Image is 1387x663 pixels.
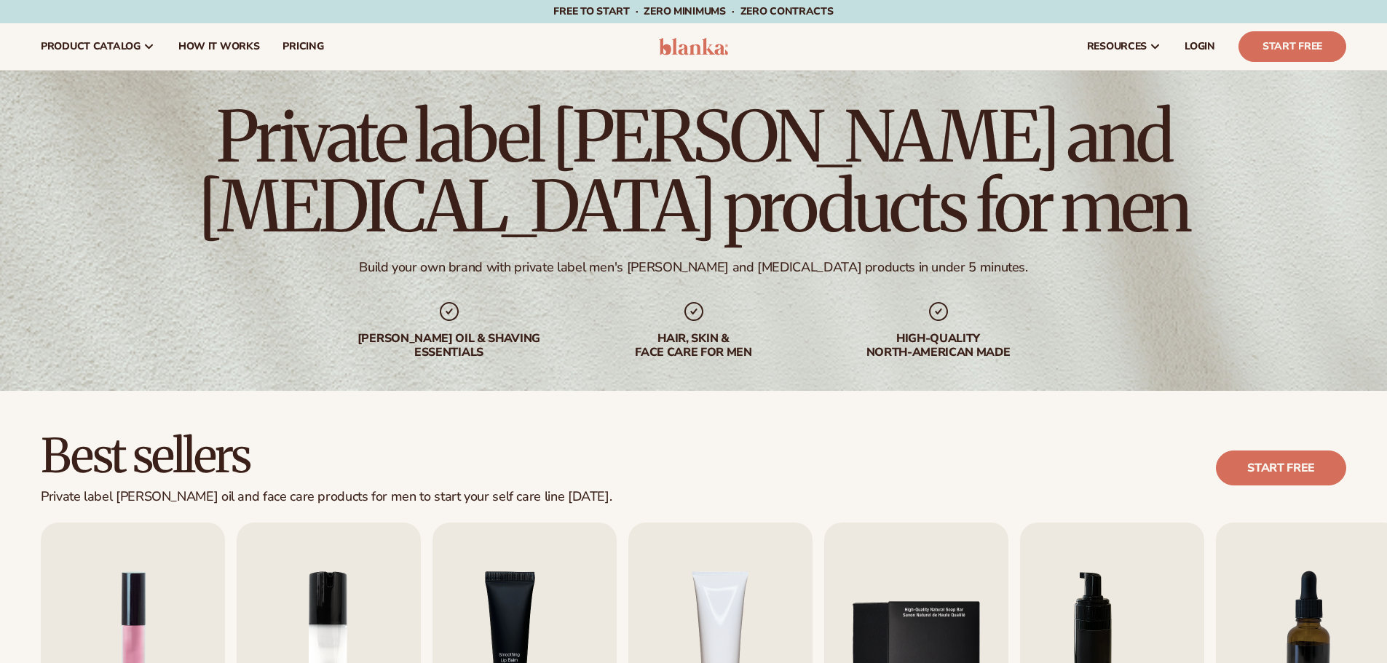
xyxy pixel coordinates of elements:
a: Start free [1216,450,1346,485]
h2: Best sellers [41,432,612,480]
span: Free to start · ZERO minimums · ZERO contracts [553,4,833,18]
div: [PERSON_NAME] oil & shaving essentials [356,332,542,360]
a: resources [1075,23,1173,70]
h1: Private label [PERSON_NAME] and [MEDICAL_DATA] products for men [41,102,1346,242]
a: product catalog [29,23,167,70]
span: How It Works [178,41,260,52]
a: How It Works [167,23,272,70]
div: hair, skin & face care for men [601,332,787,360]
div: Private label [PERSON_NAME] oil and face care products for men to start your self care line [DATE]. [41,489,612,505]
span: pricing [282,41,323,52]
a: pricing [271,23,335,70]
span: product catalog [41,41,141,52]
a: LOGIN [1173,23,1227,70]
span: resources [1087,41,1147,52]
a: Start Free [1238,31,1346,62]
span: LOGIN [1185,41,1215,52]
div: High-quality North-american made [845,332,1032,360]
div: Build your own brand with private label men's [PERSON_NAME] and [MEDICAL_DATA] products in under ... [359,259,1027,276]
img: logo [659,38,728,55]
